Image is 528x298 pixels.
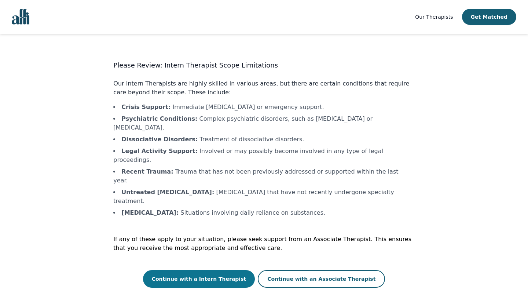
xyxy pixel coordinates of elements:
b: Recent Trauma : [121,168,173,175]
a: Our Therapists [415,12,453,21]
li: Treatment of dissociative disorders. [113,135,414,144]
b: Dissociative Disorders : [121,136,198,143]
b: [MEDICAL_DATA] : [121,209,179,216]
li: [MEDICAL_DATA] that have not recently undergone specialty treatment. [113,188,414,206]
p: If any of these apply to your situation, please seek support from an Associate Therapist. This en... [113,235,414,252]
b: Untreated [MEDICAL_DATA] : [121,189,214,196]
li: Trauma that has not been previously addressed or supported within the last year. [113,167,414,185]
button: Get Matched [462,9,516,25]
span: Our Therapists [415,14,453,20]
p: Our Intern Therapists are highly skilled in various areas, but there are certain conditions that ... [113,79,414,97]
li: Complex psychiatric disorders, such as [MEDICAL_DATA] or [MEDICAL_DATA]. [113,115,414,132]
b: Legal Activity Support : [121,148,198,155]
li: Immediate [MEDICAL_DATA] or emergency support. [113,103,414,112]
button: Continue with an Associate Therapist [258,270,385,288]
b: Psychiatric Conditions : [121,115,197,122]
button: Continue with a Intern Therapist [143,270,255,288]
h3: Please Review: Intern Therapist Scope Limitations [113,60,414,70]
li: Involved or may possibly become involved in any type of legal proceedings. [113,147,414,164]
li: Situations involving daily reliance on substances. [113,208,414,217]
b: Crisis Support : [121,103,170,110]
img: alli logo [12,9,29,25]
